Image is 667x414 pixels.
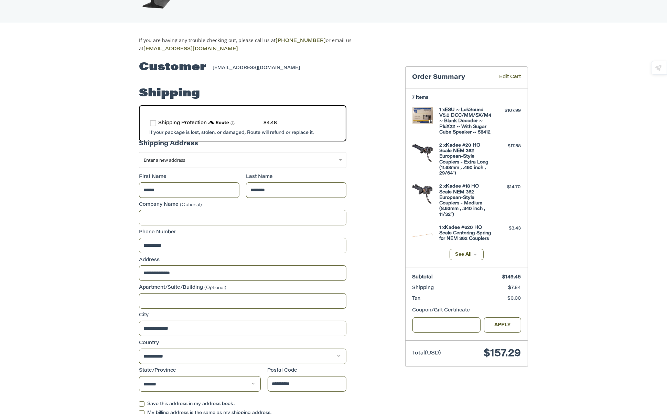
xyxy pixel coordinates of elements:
[440,107,492,135] h4: 1 x ESU ~ LokSound V5.0 DCC/MM/SX/M4 ~ Blank Decoder ~ PluX22 ~ With Sugar Cube Speaker ~ 58412
[490,74,521,82] a: Edit Cart
[139,139,198,152] legend: Shipping Address
[412,74,490,82] h3: Order Summary
[450,249,484,260] button: See All
[139,229,346,236] label: Phone Number
[440,225,492,242] h4: 1 x Kadee #620 HO Scale Centering Spring for NEM 362 Couplers
[440,143,492,177] h4: 2 x Kadee #20 HO Scale NEM 362 European-Style Couplers - Extra Long (11.68mm , .460 inch , 29/64")
[412,275,433,280] span: Subtotal
[263,120,277,127] div: $4.48
[143,47,238,52] a: [EMAIL_ADDRESS][DOMAIN_NAME]
[494,143,521,150] div: $17.58
[484,317,521,333] button: Apply
[213,65,340,72] div: [EMAIL_ADDRESS][DOMAIN_NAME]
[150,116,335,130] div: route shipping protection selector element
[139,201,346,209] label: Company Name
[503,275,521,280] span: $149.45
[139,36,373,53] p: If you are having any trouble checking out, please call us at or email us at
[139,173,239,181] label: First Name
[139,257,346,264] label: Address
[139,284,346,291] label: Apartment/Suite/Building
[508,286,521,290] span: $7.84
[276,39,326,43] a: [PHONE_NUMBER]
[149,130,314,135] span: If your package is lost, stolen, or damaged, Route will refund or replace it.
[508,296,521,301] span: $0.00
[412,296,421,301] span: Tax
[484,349,521,359] span: $157.29
[412,317,481,333] input: Gift Certificate or Coupon Code
[139,61,206,74] h2: Customer
[268,367,347,374] label: Postal Code
[494,225,521,232] div: $3.43
[412,307,521,314] div: Coupon/Gift Certificate
[494,184,521,191] div: $14.70
[412,351,441,356] span: Total (USD)
[158,121,207,126] span: Shipping Protection
[139,401,346,407] label: Save this address in my address book.
[412,95,521,100] h3: 7 Items
[180,203,202,207] small: (Optional)
[139,367,261,374] label: State/Province
[494,107,521,114] div: $107.99
[144,157,185,163] span: Enter a new address
[412,286,434,290] span: Shipping
[230,121,235,125] span: Learn more
[139,340,346,347] label: Country
[139,87,200,100] h2: Shipping
[139,152,346,168] a: Enter or select a different address
[246,173,346,181] label: Last Name
[204,286,226,290] small: (Optional)
[139,312,346,319] label: City
[440,184,492,217] h4: 2 x Kadee #18 HO Scale NEM 362 European-Style Couplers - Medium (8.63mm , .340 inch , 11/32")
